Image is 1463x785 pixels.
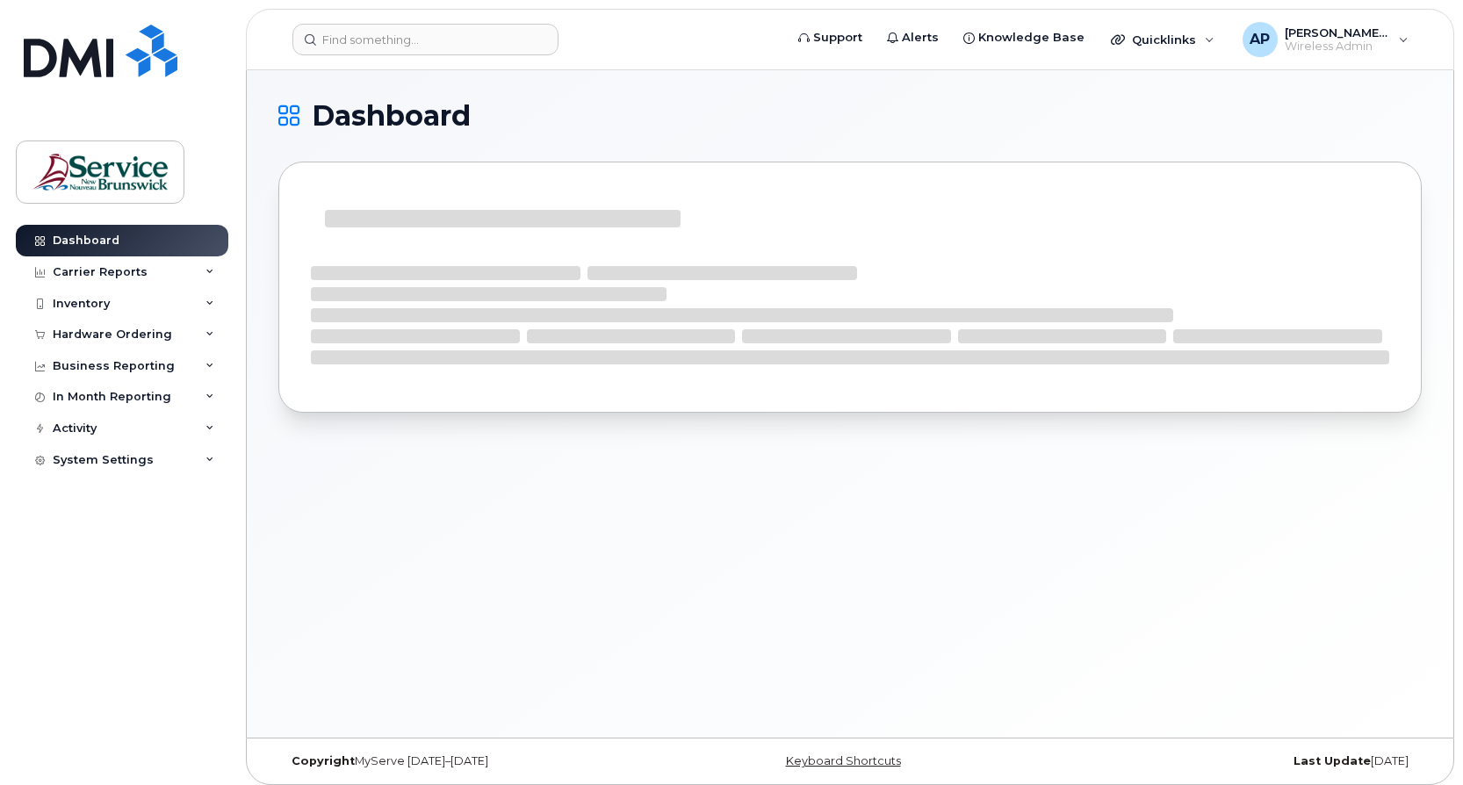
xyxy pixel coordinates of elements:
[786,754,901,767] a: Keyboard Shortcuts
[1041,754,1422,768] div: [DATE]
[292,754,355,767] strong: Copyright
[278,754,659,768] div: MyServe [DATE]–[DATE]
[312,103,471,129] span: Dashboard
[1294,754,1371,767] strong: Last Update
